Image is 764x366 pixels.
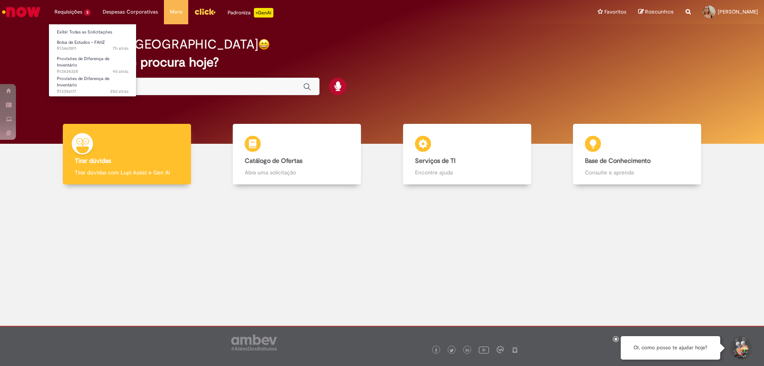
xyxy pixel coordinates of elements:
img: logo_footer_facebook.png [434,348,438,352]
button: Iniciar Conversa de Suporte [728,336,752,360]
div: Padroniza [228,8,273,18]
span: 7h atrás [113,45,129,51]
a: Rascunhos [638,8,674,16]
p: Tirar dúvidas com Lupi Assist e Gen Ai [75,168,179,176]
b: Base de Conhecimento [585,157,651,165]
div: Oi, como posso te ajudar hoje? [621,336,720,360]
span: R13356117 [57,88,129,95]
img: logo_footer_workplace.png [497,346,504,353]
a: Aberto R13356117 : Provisões de Diferença de Inventário [49,74,136,92]
a: Tirar dúvidas Tirar dúvidas com Lupi Assist e Gen Ai [42,124,212,185]
img: logo_footer_twitter.png [450,348,454,352]
span: Provisões de Diferença de Inventário [57,56,109,68]
span: Requisições [55,8,82,16]
p: Consulte e aprenda [585,168,689,176]
img: click_logo_yellow_360x200.png [194,6,216,18]
a: Aberto R13434328 : Provisões de Diferença de Inventário [49,55,136,72]
img: happy-face.png [258,39,270,50]
time: 05/08/2025 15:20:05 [110,88,129,94]
a: Serviços de TI Encontre ajuda [382,124,552,185]
ul: Requisições [49,24,136,97]
img: logo_footer_youtube.png [479,344,489,355]
a: Catálogo de Ofertas Abra uma solicitação [212,124,382,185]
span: 9d atrás [113,69,129,74]
time: 29/08/2025 08:42:04 [113,45,129,51]
img: ServiceNow [1,4,42,20]
span: More [170,8,182,16]
span: Favoritos [604,8,626,16]
p: Encontre ajuda [415,168,519,176]
span: Despesas Corporativas [103,8,158,16]
b: Tirar dúvidas [75,157,111,165]
b: Catálogo de Ofertas [245,157,302,165]
img: logo_footer_naosei.png [511,346,518,353]
span: [PERSON_NAME] [718,8,758,15]
img: logo_footer_linkedin.png [466,348,470,353]
span: R13434328 [57,69,129,75]
span: R13460811 [57,45,129,52]
span: 25d atrás [110,88,129,94]
img: logo_footer_ambev_rotulo_gray.png [231,335,277,350]
h2: O que você procura hoje? [69,55,696,69]
a: Base de Conhecimento Consulte e aprenda [552,124,723,185]
p: Abra uma solicitação [245,168,349,176]
p: +GenAi [254,8,273,18]
a: Aberto R13460811 : Bolsa de Estudos – FAHZ [49,38,136,53]
b: Serviços de TI [415,157,456,165]
span: Rascunhos [645,8,674,16]
a: Exibir Todas as Solicitações [49,28,136,37]
span: 3 [84,9,91,16]
span: Provisões de Diferença de Inventário [57,76,109,88]
time: 20/08/2025 23:00:42 [113,69,129,74]
h2: Boa tarde, [GEOGRAPHIC_DATA] [69,37,258,51]
span: Bolsa de Estudos – FAHZ [57,39,105,45]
